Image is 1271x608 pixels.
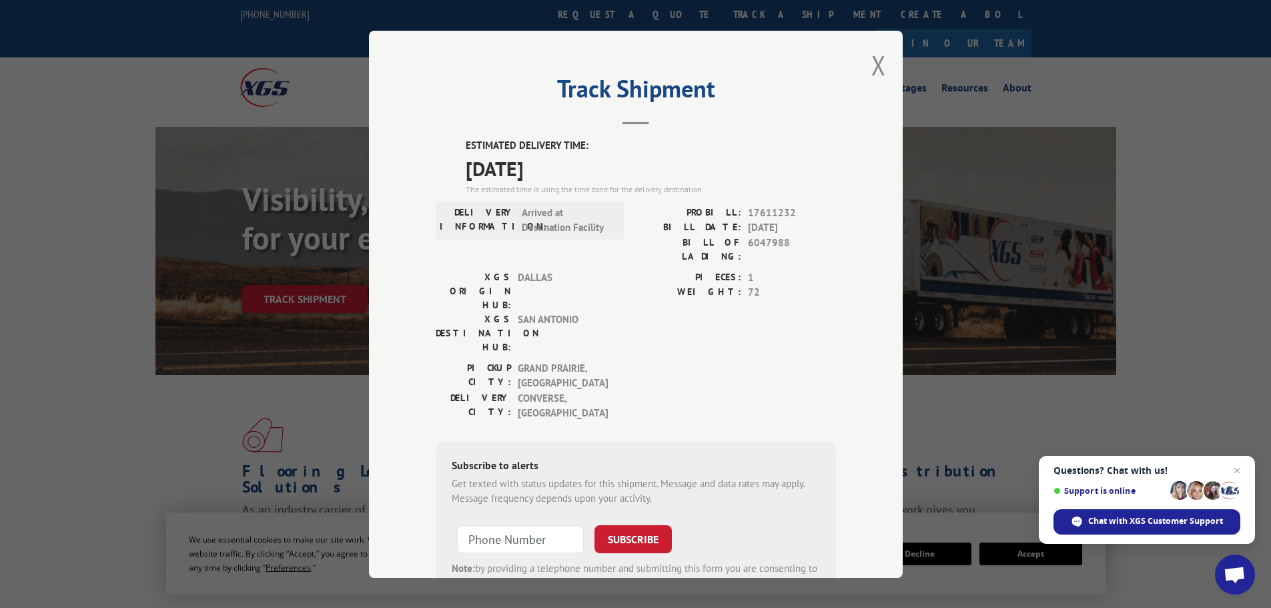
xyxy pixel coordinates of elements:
[452,476,820,506] div: Get texted with status updates for this shipment. Message and data rates may apply. Message frequ...
[748,220,836,236] span: [DATE]
[518,390,608,420] span: CONVERSE , [GEOGRAPHIC_DATA]
[522,205,612,235] span: Arrived at Destination Facility
[1053,509,1240,535] div: Chat with XGS Customer Support
[636,205,741,220] label: PROBILL:
[748,235,836,263] span: 6047988
[518,312,608,354] span: SAN ANTONIO
[636,235,741,263] label: BILL OF LADING:
[452,457,820,476] div: Subscribe to alerts
[748,205,836,220] span: 17611232
[436,390,511,420] label: DELIVERY CITY:
[436,270,511,312] label: XGS ORIGIN HUB:
[436,79,836,105] h2: Track Shipment
[1229,463,1245,479] span: Close chat
[436,312,511,354] label: XGS DESTINATION HUB:
[1215,555,1255,595] div: Open chat
[871,47,886,83] button: Close modal
[1053,486,1166,496] span: Support is online
[636,220,741,236] label: BILL DATE:
[452,561,475,574] strong: Note:
[518,270,608,312] span: DALLAS
[466,153,836,183] span: [DATE]
[1088,515,1223,527] span: Chat with XGS Customer Support
[457,525,584,553] input: Phone Number
[594,525,672,553] button: SUBSCRIBE
[1053,465,1240,476] span: Questions? Chat with us!
[518,360,608,390] span: GRAND PRAIRIE , [GEOGRAPHIC_DATA]
[466,138,836,154] label: ESTIMATED DELIVERY TIME:
[466,183,836,195] div: The estimated time is using the time zone for the delivery destination.
[748,270,836,285] span: 1
[636,285,741,300] label: WEIGHT:
[440,205,515,235] label: DELIVERY INFORMATION:
[452,561,820,606] div: by providing a telephone number and submitting this form you are consenting to be contacted by SM...
[436,360,511,390] label: PICKUP CITY:
[748,285,836,300] span: 72
[636,270,741,285] label: PIECES:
